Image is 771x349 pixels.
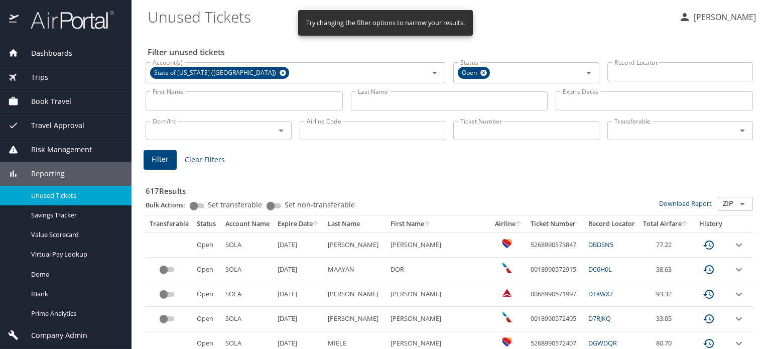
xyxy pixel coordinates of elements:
button: Filter [144,150,177,170]
td: [DATE] [274,258,324,282]
td: Open [193,232,221,257]
span: Prime Analytics [31,309,119,318]
span: Set non-transferable [285,201,355,208]
button: expand row [733,264,745,276]
button: expand row [733,239,745,251]
a: DC6H0L [588,265,612,274]
span: Dashboards [19,48,72,59]
button: expand row [733,288,745,300]
td: 0068990571997 [527,282,584,307]
td: [DATE] [274,232,324,257]
th: Ticket Number [527,215,584,232]
td: DOR [387,258,491,282]
span: State of [US_STATE] ([GEOGRAPHIC_DATA]) [150,68,282,78]
a: DBDSN5 [588,240,613,249]
button: Open [428,66,442,80]
button: Open [735,124,749,138]
span: Company Admin [19,330,87,341]
button: sort [424,221,431,227]
th: Total Airfare [639,215,693,232]
span: Reporting [19,168,65,179]
img: American Airlines [502,312,512,322]
button: [PERSON_NAME] [675,8,760,26]
td: [DATE] [274,307,324,331]
th: Airline [491,215,527,232]
td: 0018990572915 [527,258,584,282]
td: SOLA [221,258,274,282]
td: 0018990572405 [527,307,584,331]
div: Open [458,67,490,79]
th: Last Name [324,215,387,232]
span: Value Scorecard [31,230,119,240]
div: Try changing the filter options to narrow your results. [306,13,465,33]
th: Record Locator [584,215,639,232]
span: Open [458,68,483,78]
td: Open [193,258,221,282]
span: Trips [19,72,48,83]
div: State of [US_STATE] ([GEOGRAPHIC_DATA]) [150,67,289,79]
td: SOLA [221,232,274,257]
td: [PERSON_NAME] [324,282,387,307]
span: Set transferable [208,201,262,208]
td: 77.22 [639,232,693,257]
p: Bulk Actions: [146,200,193,209]
button: Clear Filters [181,151,229,169]
td: [DATE] [274,282,324,307]
button: sort [313,221,320,227]
td: MAAYAN [324,258,387,282]
td: [PERSON_NAME] [387,282,491,307]
span: Virtual Pay Lookup [31,250,119,259]
button: sort [516,221,523,227]
td: [PERSON_NAME] [324,232,387,257]
span: Travel Approval [19,120,84,131]
p: [PERSON_NAME] [691,11,756,23]
button: Open [582,66,596,80]
h2: Filter unused tickets [148,44,755,60]
a: D7RJKQ [588,314,611,323]
img: airportal-logo.png [20,10,114,30]
button: sort [682,221,689,227]
span: Savings Tracker [31,210,119,220]
span: Risk Management [19,144,92,155]
td: SOLA [221,282,274,307]
button: Open [735,197,749,211]
th: Status [193,215,221,232]
a: Download Report [659,199,712,208]
span: Unused Tickets [31,191,119,200]
td: 5268990573847 [527,232,584,257]
td: Open [193,282,221,307]
td: [PERSON_NAME] [324,307,387,331]
th: Expire Date [274,215,324,232]
span: Domo [31,270,119,279]
th: First Name [387,215,491,232]
td: 38.63 [639,258,693,282]
th: History [693,215,729,232]
th: Account Name [221,215,274,232]
button: expand row [733,313,745,325]
span: IBank [31,289,119,299]
img: Delta Airlines [502,288,512,298]
h1: Unused Tickets [148,1,671,32]
img: Southwest Airlines [502,337,512,347]
img: American Airlines [502,263,512,273]
td: [PERSON_NAME] [387,307,491,331]
span: Book Travel [19,96,71,107]
td: 93.32 [639,282,693,307]
a: D1XWX7 [588,289,613,298]
img: Southwest Airlines [502,239,512,249]
span: Clear Filters [185,154,225,166]
td: [PERSON_NAME] [387,232,491,257]
div: Transferable [150,219,189,228]
h3: 617 Results [146,179,753,197]
button: Open [274,124,288,138]
a: DGWDQR [588,338,617,347]
td: SOLA [221,307,274,331]
img: icon-airportal.png [9,10,20,30]
td: Open [193,307,221,331]
span: Filter [152,153,169,166]
td: 33.05 [639,307,693,331]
